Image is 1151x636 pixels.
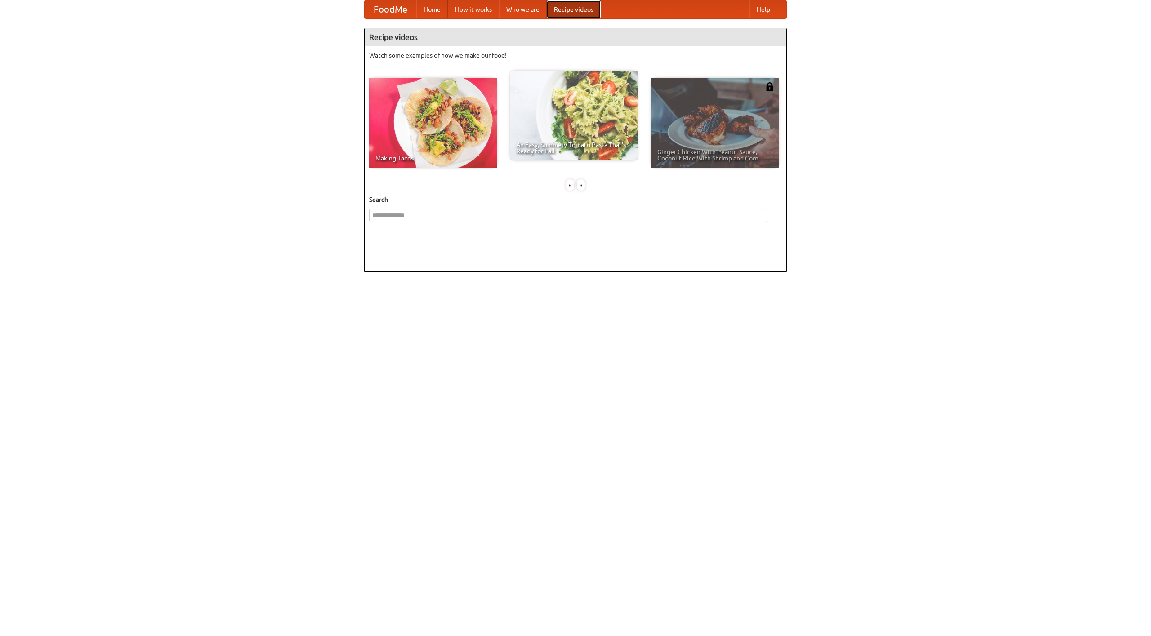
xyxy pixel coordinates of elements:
a: Recipe videos [547,0,601,18]
h4: Recipe videos [365,28,786,46]
span: An Easy, Summery Tomato Pasta That's Ready for Fall [516,142,631,154]
a: Help [749,0,777,18]
a: FoodMe [365,0,416,18]
div: « [566,179,574,191]
a: How it works [448,0,499,18]
img: 483408.png [765,82,774,91]
a: Who we are [499,0,547,18]
p: Watch some examples of how we make our food! [369,51,782,60]
a: An Easy, Summery Tomato Pasta That's Ready for Fall [510,71,638,160]
span: Making Tacos [375,155,491,161]
a: Home [416,0,448,18]
div: » [577,179,585,191]
h5: Search [369,195,782,204]
a: Making Tacos [369,78,497,168]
